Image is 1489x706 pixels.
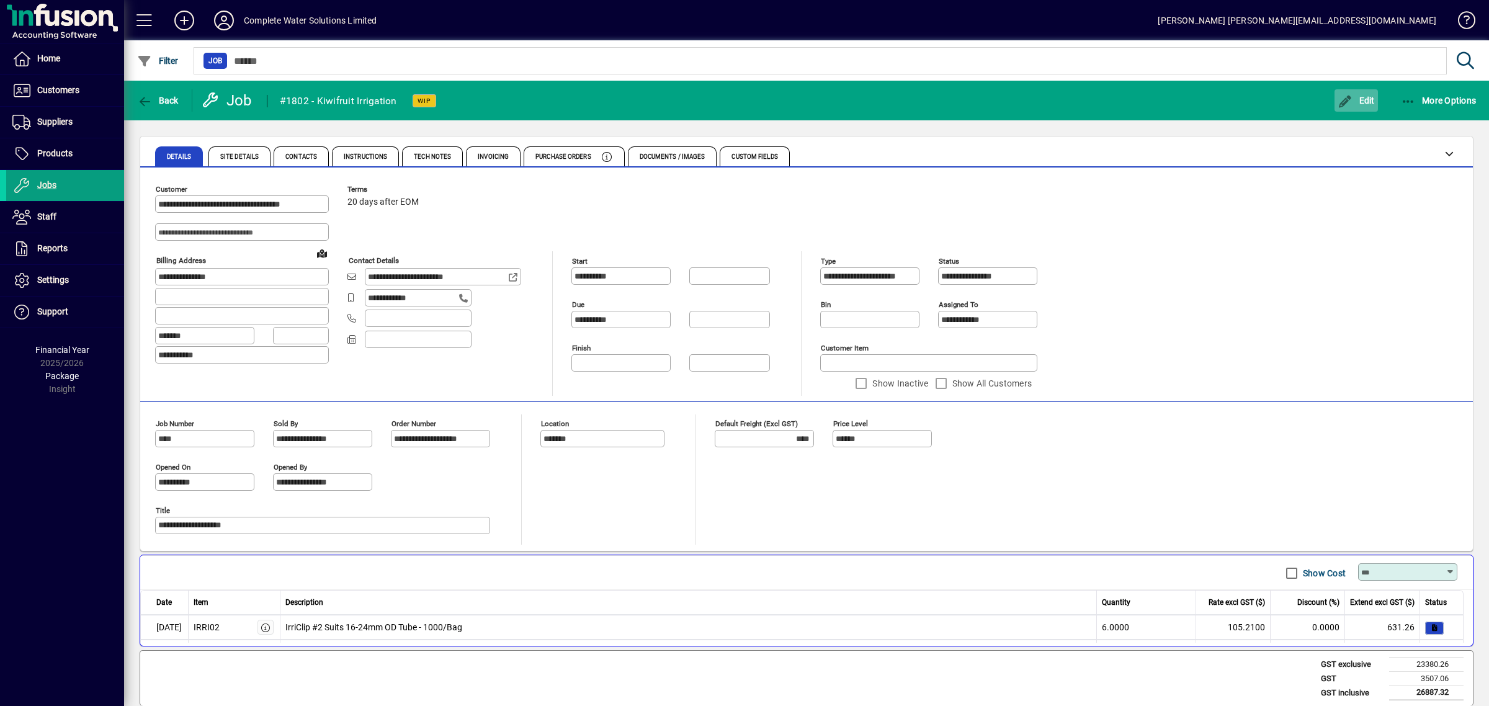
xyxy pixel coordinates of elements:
mat-label: Start [572,257,588,266]
span: Support [37,306,68,316]
span: Status [1425,597,1447,608]
mat-label: Due [572,300,584,309]
span: Customers [37,85,79,95]
a: Reports [6,233,124,264]
td: 3507.06 [1389,671,1464,686]
span: Tech Notes [414,154,451,160]
mat-label: Title [156,506,170,515]
a: Suppliers [6,107,124,138]
button: Edit [1335,89,1378,112]
span: Rate excl GST ($) [1209,597,1265,608]
td: IrriClip #2 Suits 16-24mm OD Tube - 1000/Bag [280,615,1098,640]
mat-label: Default Freight (excl GST) [715,419,798,428]
span: Filter [137,56,179,66]
mat-label: Order number [391,419,436,428]
td: IrriClip #3 Suits 24-32mm OD Tube - 500/Bag [280,640,1098,664]
span: Invoicing [478,154,509,160]
span: Terms [347,185,422,194]
span: Item [194,597,208,608]
span: Back [137,96,179,105]
mat-label: Location [541,419,569,428]
mat-label: Job number [156,419,194,428]
td: [DATE] [140,640,189,664]
app-page-header-button: Back [124,89,192,112]
td: [DATE] [140,615,189,640]
span: Details [167,154,191,160]
span: Staff [37,212,56,221]
td: GST exclusive [1315,658,1389,672]
button: More Options [1398,89,1480,112]
td: 0.0000 [1271,640,1345,664]
button: Back [134,89,182,112]
span: Discount (%) [1297,597,1339,608]
div: #1802 - Kiwifruit Irrigation [280,91,397,111]
mat-label: Finish [572,344,591,352]
a: Home [6,43,124,74]
label: Show Cost [1300,567,1346,579]
mat-label: Opened On [156,463,190,471]
td: 6.0000 [1097,615,1196,640]
span: Home [37,53,60,63]
span: Instructions [344,154,387,160]
span: Financial Year [35,345,89,355]
a: View on map [312,243,332,263]
div: IRRI02 [194,621,220,634]
button: Filter [134,50,182,72]
button: Profile [204,9,244,32]
span: WIP [418,97,431,105]
td: 0.0000 [1271,615,1345,640]
div: Complete Water Solutions Limited [244,11,377,30]
span: Site Details [220,154,259,160]
mat-label: Price Level [833,419,868,428]
td: 26887.32 [1389,686,1464,700]
a: Knowledge Base [1449,2,1473,43]
span: Settings [37,275,69,285]
mat-label: Customer Item [821,344,869,352]
span: Quantity [1102,597,1130,608]
span: 20 days after EOM [347,197,419,207]
td: GST inclusive [1315,686,1389,700]
a: Customers [6,75,124,106]
span: Products [37,148,73,158]
div: Job [202,91,254,110]
mat-label: Type [821,257,836,266]
span: Package [45,371,79,381]
td: 816.48 [1345,640,1420,664]
mat-label: Sold by [274,419,298,428]
span: Documents / Images [640,154,705,160]
a: Products [6,138,124,169]
mat-label: Status [939,257,959,266]
div: [PERSON_NAME] [PERSON_NAME][EMAIL_ADDRESS][DOMAIN_NAME] [1158,11,1436,30]
span: More Options [1401,96,1477,105]
span: Job [208,55,222,67]
span: Description [285,597,323,608]
span: Custom Fields [731,154,777,160]
span: Date [156,597,172,608]
td: GST [1315,671,1389,686]
mat-label: Bin [821,300,831,309]
td: 23380.26 [1389,658,1464,672]
a: Staff [6,202,124,233]
span: Jobs [37,180,56,190]
span: Extend excl GST ($) [1350,597,1415,608]
span: Suppliers [37,117,73,127]
a: Settings [6,265,124,296]
mat-label: Assigned to [939,300,978,309]
span: Reports [37,243,68,253]
mat-label: Customer [156,185,187,194]
td: 102.0600 [1196,640,1271,664]
span: Purchase Orders [535,154,591,160]
mat-label: Opened by [274,463,307,471]
td: 105.2100 [1196,615,1271,640]
td: 631.26 [1345,615,1420,640]
span: Edit [1338,96,1375,105]
td: 8.0000 [1097,640,1196,664]
a: Support [6,297,124,328]
button: Add [164,9,204,32]
span: Contacts [285,154,317,160]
